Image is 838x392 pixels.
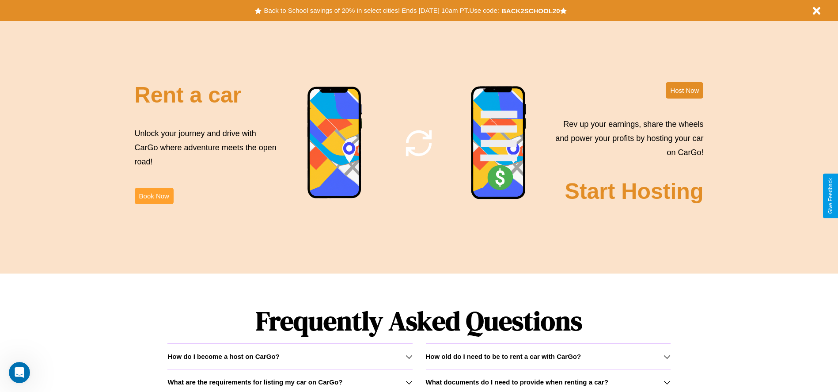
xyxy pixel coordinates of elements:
[501,7,560,15] b: BACK2SCHOOL20
[666,82,703,99] button: Host Now
[426,353,581,360] h3: How old do I need to be to rent a car with CarGo?
[307,86,363,200] img: phone
[135,126,280,169] p: Unlock your journey and drive with CarGo where adventure meets the open road!
[470,86,527,201] img: phone
[262,4,501,17] button: Back to School savings of 20% in select cities! Ends [DATE] 10am PT.Use code:
[565,179,704,204] h2: Start Hosting
[167,353,279,360] h3: How do I become a host on CarGo?
[135,188,174,204] button: Book Now
[426,378,608,386] h3: What documents do I need to provide when renting a car?
[167,378,342,386] h3: What are the requirements for listing my car on CarGo?
[550,117,703,160] p: Rev up your earnings, share the wheels and power your profits by hosting your car on CarGo!
[9,362,30,383] iframe: Intercom live chat
[827,178,834,214] div: Give Feedback
[167,298,670,343] h1: Frequently Asked Questions
[135,82,242,108] h2: Rent a car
